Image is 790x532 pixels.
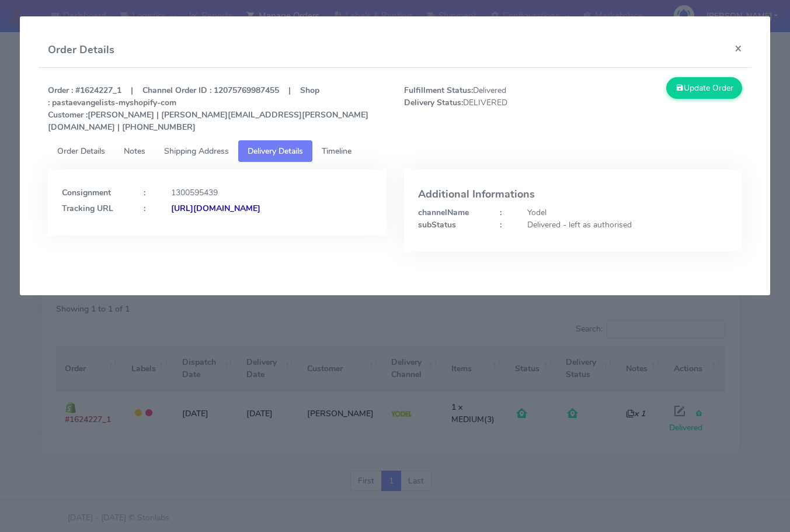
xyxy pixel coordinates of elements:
span: Order Details [57,146,105,157]
strong: : [144,187,145,198]
span: Delivered DELIVERED [395,84,573,133]
strong: Delivery Status: [404,97,463,108]
span: Timeline [322,146,352,157]
span: Shipping Address [164,146,229,157]
strong: subStatus [418,219,456,230]
strong: : [500,219,502,230]
span: Notes [124,146,145,157]
h4: Additional Informations [418,189,729,201]
div: 1300595439 [162,186,381,199]
strong: Consignment [62,187,111,198]
div: Delivered - left as authorised [518,219,737,231]
strong: Customer : [48,109,88,120]
strong: channelName [418,207,469,218]
strong: Fulfillment Status: [404,85,473,96]
span: Delivery Details [248,146,303,157]
strong: : [144,203,145,214]
button: Update Order [666,77,742,99]
h4: Order Details [48,42,114,58]
button: Close [725,33,751,64]
strong: [URL][DOMAIN_NAME] [171,203,260,214]
ul: Tabs [48,140,742,162]
strong: Tracking URL [62,203,113,214]
div: Yodel [518,206,737,219]
strong: Order : #1624227_1 | Channel Order ID : 12075769987455 | Shop : pastaevangelists-myshopify-com [P... [48,85,368,133]
strong: : [500,207,502,218]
